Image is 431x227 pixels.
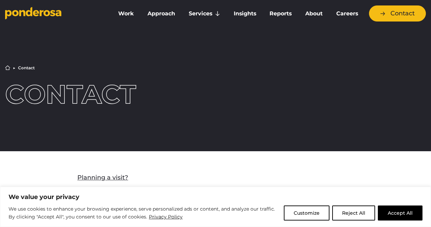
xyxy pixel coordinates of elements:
[5,81,174,107] h1: Contact
[369,5,426,22] a: Contact
[300,6,328,21] a: About
[13,66,15,70] li: ▶︎
[77,173,128,182] a: Planning a visit?
[331,6,364,21] a: Careers
[149,213,183,221] a: Privacy Policy
[9,193,422,201] p: We value your privacy
[18,66,35,70] li: Contact
[183,6,226,21] a: Services
[5,65,10,70] a: Home
[5,7,103,20] a: Go to homepage
[9,205,279,221] p: We use cookies to enhance your browsing experience, serve personalized ads or content, and analyz...
[113,6,139,21] a: Work
[142,6,181,21] a: Approach
[378,205,422,221] button: Accept All
[332,205,375,221] button: Reject All
[228,6,262,21] a: Insights
[284,205,329,221] button: Customize
[264,6,297,21] a: Reports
